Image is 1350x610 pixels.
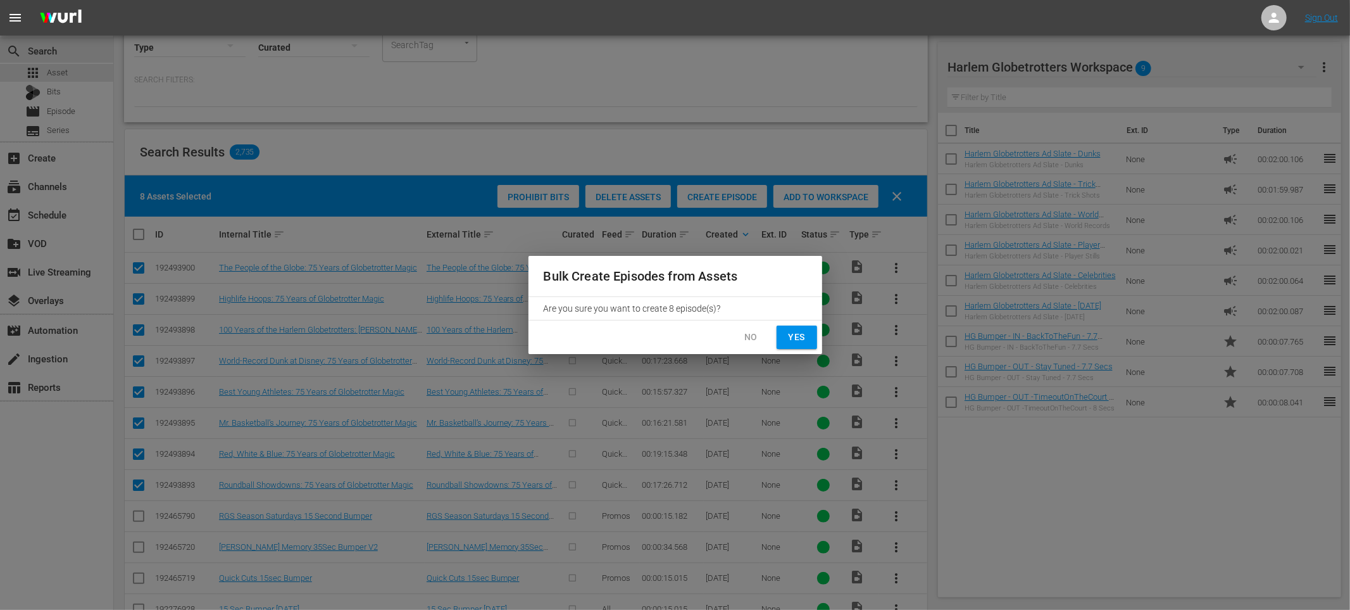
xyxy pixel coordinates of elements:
[777,326,817,349] button: Yes
[8,10,23,25] span: menu
[1305,13,1338,23] a: Sign Out
[787,329,807,345] span: Yes
[544,266,807,286] h2: Bulk Create Episodes from Assets
[528,297,822,320] div: Are you sure you want to create 8 episode(s)?
[30,3,91,33] img: ans4CAIJ8jUAAAAAAAAAAAAAAAAAAAAAAAAgQb4GAAAAAAAAAAAAAAAAAAAAAAAAJMjXAAAAAAAAAAAAAAAAAAAAAAAAgAT5G...
[731,326,772,349] button: No
[741,329,761,345] span: No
